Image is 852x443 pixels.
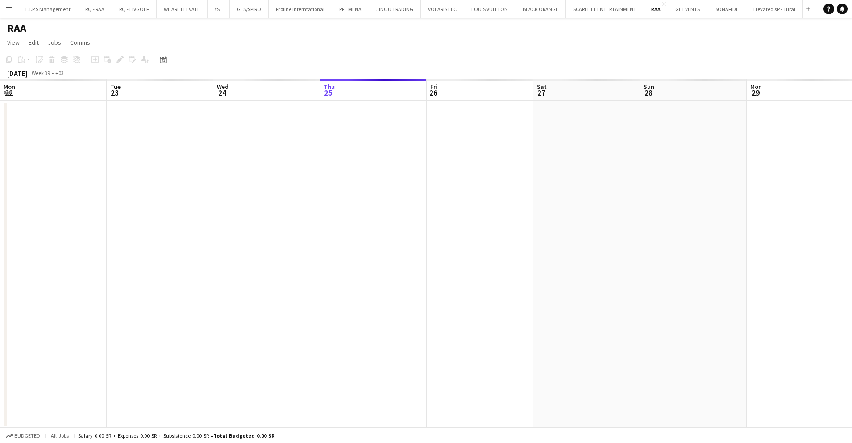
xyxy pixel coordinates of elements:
span: 23 [109,88,121,98]
span: Fri [430,83,437,91]
span: All jobs [49,432,71,439]
a: Comms [66,37,94,48]
a: Jobs [44,37,65,48]
button: BONAFIDE [707,0,746,18]
button: Proline Interntational [269,0,332,18]
button: RQ - LIVGOLF [112,0,157,18]
span: Thu [324,83,335,91]
span: Total Budgeted 0.00 SR [213,432,274,439]
button: BLACK ORANGE [515,0,566,18]
span: 26 [429,88,437,98]
button: PFL MENA [332,0,369,18]
button: JINOU TRADING [369,0,421,18]
button: LOUIS VUITTON [464,0,515,18]
span: 27 [536,88,547,98]
span: Edit [29,38,39,46]
span: 29 [749,88,762,98]
button: Budgeted [4,431,42,441]
span: Week 39 [29,70,52,76]
div: [DATE] [7,69,28,78]
button: WE ARE ELEVATE [157,0,208,18]
span: Sun [644,83,654,91]
button: RAA [644,0,668,18]
button: RQ - RAA [78,0,112,18]
span: 24 [216,88,229,98]
span: 28 [642,88,654,98]
span: View [7,38,20,46]
div: Salary 0.00 SR + Expenses 0.00 SR + Subsistence 0.00 SR = [78,432,274,439]
span: Mon [4,83,15,91]
div: +03 [55,70,64,76]
h1: RAA [7,21,26,35]
span: Mon [750,83,762,91]
span: Jobs [48,38,61,46]
button: Elevated XP - Tural [746,0,803,18]
span: 25 [322,88,335,98]
button: VOLARIS LLC [421,0,464,18]
span: Budgeted [14,433,40,439]
button: L.I.P.S Management [18,0,78,18]
button: GES/SPIRO [230,0,269,18]
button: SCARLETT ENTERTAINMENT [566,0,644,18]
span: Wed [217,83,229,91]
a: View [4,37,23,48]
button: YSL [208,0,230,18]
span: Tue [110,83,121,91]
a: Edit [25,37,42,48]
span: 22 [2,88,15,98]
span: Sat [537,83,547,91]
button: GL EVENTS [668,0,707,18]
span: Comms [70,38,90,46]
